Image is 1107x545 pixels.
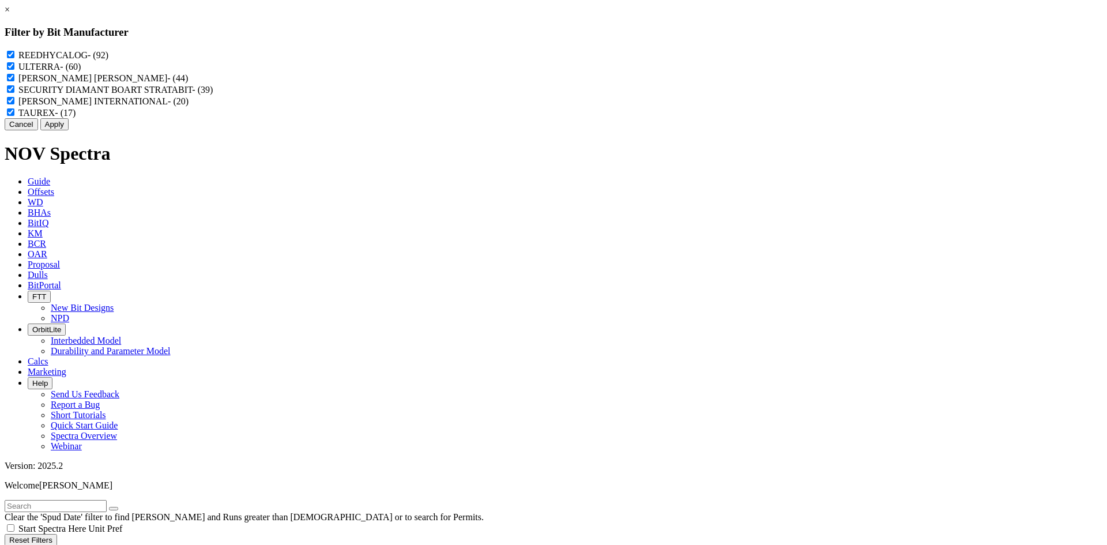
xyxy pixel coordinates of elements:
[88,50,108,60] span: - (92)
[60,62,81,72] span: - (60)
[51,400,100,409] a: Report a Bug
[5,500,107,512] input: Search
[5,512,484,522] span: Clear the 'Spud Date' filter to find [PERSON_NAME] and Runs greater than [DEMOGRAPHIC_DATA] or to...
[51,441,82,451] a: Webinar
[5,26,1102,39] h3: Filter by Bit Manufacturer
[5,461,1102,471] div: Version: 2025.2
[28,187,54,197] span: Offsets
[192,85,213,95] span: - (39)
[28,270,48,280] span: Dulls
[18,62,81,72] label: ULTERRA
[51,410,106,420] a: Short Tutorials
[28,260,60,269] span: Proposal
[51,313,69,323] a: NPD
[32,379,48,388] span: Help
[28,197,43,207] span: WD
[28,218,48,228] span: BitIQ
[51,336,121,345] a: Interbedded Model
[32,292,46,301] span: FTT
[51,389,119,399] a: Send Us Feedback
[51,346,171,356] a: Durability and Parameter Model
[18,96,189,106] label: [PERSON_NAME] INTERNATIONAL
[28,280,61,290] span: BitPortal
[51,303,114,313] a: New Bit Designs
[40,118,69,130] button: Apply
[28,356,48,366] span: Calcs
[18,50,108,60] label: REEDHYCALOG
[5,143,1102,164] h1: NOV Spectra
[18,524,86,533] span: Start Spectra Here
[18,85,213,95] label: SECURITY DIAMANT BOART STRATABIT
[51,431,117,441] a: Spectra Overview
[5,118,38,130] button: Cancel
[28,228,43,238] span: KM
[28,249,47,259] span: OAR
[168,96,189,106] span: - (20)
[28,239,46,249] span: BCR
[28,176,50,186] span: Guide
[167,73,188,83] span: - (44)
[18,108,76,118] label: TAUREX
[39,480,112,490] span: [PERSON_NAME]
[28,208,51,217] span: BHAs
[18,73,188,83] label: [PERSON_NAME] [PERSON_NAME]
[28,367,66,377] span: Marketing
[88,524,122,533] span: Unit Pref
[51,420,118,430] a: Quick Start Guide
[32,325,61,334] span: OrbitLite
[5,480,1102,491] p: Welcome
[55,108,76,118] span: - (17)
[5,5,10,14] a: ×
